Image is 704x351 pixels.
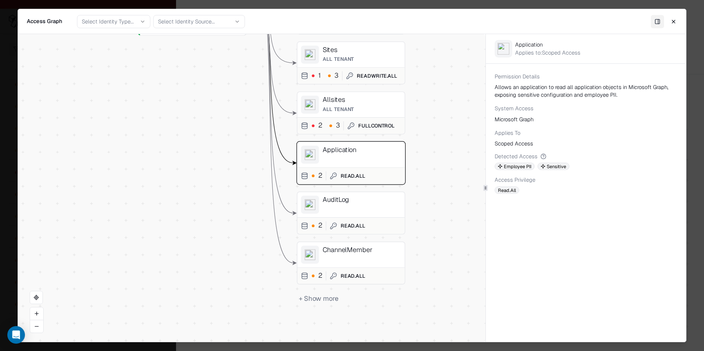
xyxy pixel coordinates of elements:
[495,186,519,194] span: Read.All
[341,172,366,180] div: Read.All
[323,196,401,204] div: AuditLog
[318,222,322,230] div: 2
[318,172,322,180] div: 2
[323,246,401,254] div: ChannelMember
[341,272,366,280] div: Read.All
[82,18,134,25] div: Select Identity Type...
[495,129,677,137] div: Applies To
[27,17,62,25] div: Access Graph
[301,72,338,80] button: 13
[77,15,150,28] button: Select Identity Type...
[651,15,664,28] button: Toggle Panel
[301,272,322,280] button: 2
[297,292,340,305] button: + Show more
[341,222,366,230] div: Read.All
[357,72,397,80] div: ReadWrite.All
[495,163,535,170] span: Employee PII
[336,122,340,130] div: 3
[158,18,215,25] div: Select Identity Source...
[515,49,580,56] div: Applies to: Scoped Access
[495,83,677,99] div: Allows an application to read all application objects in Microsoft Graph, exposing sensitive conf...
[495,73,677,80] div: Permission Details
[495,176,677,184] div: Access Privilege
[495,153,677,160] div: Detected Access
[318,72,321,80] div: 1
[301,172,322,180] button: 2
[515,41,580,48] div: Application
[153,15,245,28] button: Select Identity Source...
[538,163,569,170] span: Sensitive
[318,272,322,280] div: 2
[323,106,354,112] span: All Tenant
[358,122,395,130] div: FullControl
[334,72,338,80] div: 3
[498,43,509,55] img: entra
[495,104,677,112] div: System Access
[318,122,322,130] div: 2
[323,46,401,54] div: Sites
[495,140,677,147] div: Scoped Access
[323,96,401,104] div: Allsites
[495,115,677,123] div: Microsoft Graph
[323,56,354,62] span: All Tenant
[301,122,340,130] button: 23
[323,146,401,154] div: Application
[301,222,322,230] button: 2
